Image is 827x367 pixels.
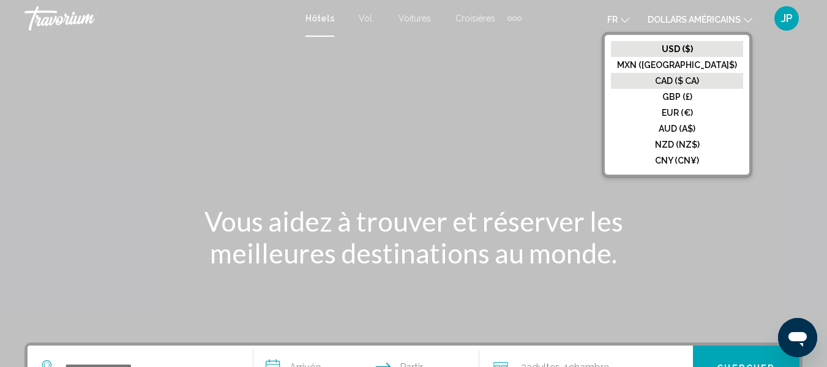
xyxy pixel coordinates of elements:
[507,9,522,28] button: Éléments de navigation supplémentaires
[771,6,803,31] button: Menu utilisateur
[659,124,695,134] font: AUD (A$)
[662,92,692,102] font: GBP (£)
[204,205,623,269] font: Vous aidez à trouver et réserver les meilleures destinations au monde.
[24,6,293,31] a: Travorium
[305,13,334,23] a: Hôtels
[655,76,699,86] font: CAD ($ CA)
[611,73,743,89] button: CAD ($ CA)
[611,57,743,73] button: MXN ([GEOGRAPHIC_DATA]$)
[655,156,699,165] font: CNY (CN¥)
[611,137,743,153] button: NZD (NZ$)
[662,44,693,54] font: USD ($)
[648,15,741,25] font: dollars américains
[655,140,700,149] font: NZD (NZ$)
[455,13,495,23] a: Croisières
[611,105,743,121] button: EUR (€)
[611,121,743,137] button: AUD (A$)
[611,153,743,168] button: CNY (CN¥)
[648,10,752,28] button: Changer de devise
[611,89,743,105] button: GBP (£)
[611,41,743,57] button: USD ($)
[359,13,374,23] a: Vol.
[399,13,431,23] a: Voitures
[617,60,737,70] font: MXN ([GEOGRAPHIC_DATA]$)
[778,318,817,357] iframe: Bouton de lancement de la fenêtre de messagerie
[607,10,629,28] button: Changer de langue
[781,12,793,25] font: JP
[662,108,693,118] font: EUR (€)
[607,15,618,25] font: fr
